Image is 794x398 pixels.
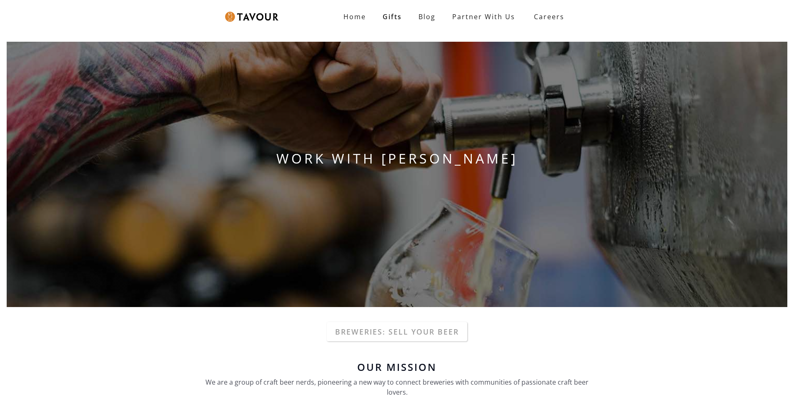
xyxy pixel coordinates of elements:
h1: WORK WITH [PERSON_NAME] [7,149,787,169]
strong: Home [343,12,366,21]
strong: Careers [534,8,564,25]
a: Blog [410,8,444,25]
a: Home [335,8,374,25]
h6: Our Mission [201,362,593,372]
a: Partner With Us [444,8,523,25]
a: Breweries: Sell your beer [327,322,467,341]
a: Gifts [374,8,410,25]
a: Careers [523,5,571,28]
